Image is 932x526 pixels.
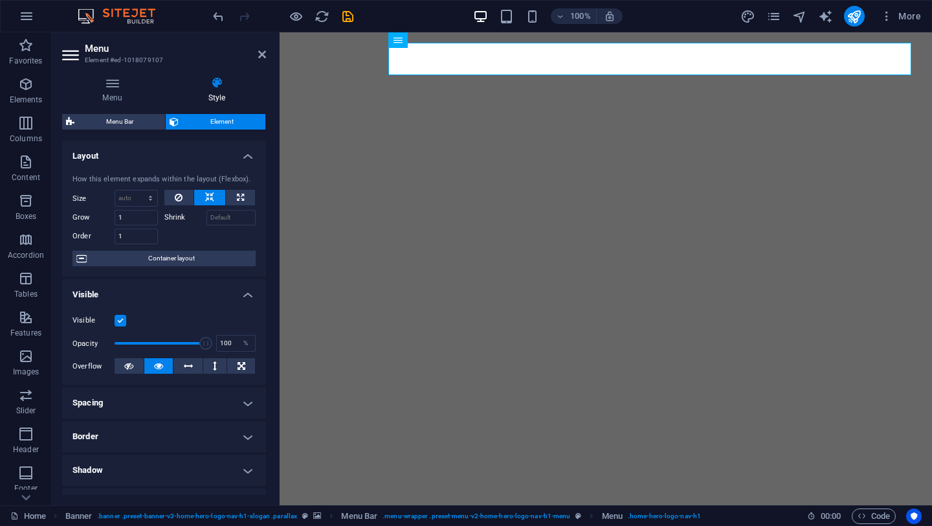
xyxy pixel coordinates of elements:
[65,509,93,524] span: Click to select. Double-click to edit
[830,511,832,521] span: :
[62,279,266,303] h4: Visible
[72,359,115,374] label: Overflow
[115,229,158,244] input: Default
[875,6,926,27] button: More
[115,210,158,225] input: Default
[237,336,255,351] div: %
[10,133,42,144] p: Columns
[13,444,39,455] p: Header
[792,8,808,24] button: navigator
[858,509,890,524] span: Code
[847,9,861,24] i: Publish
[880,10,921,23] span: More
[183,114,261,130] span: Element
[740,9,755,24] i: Design (Ctrl+Alt+Y)
[314,8,329,24] button: reload
[85,43,266,54] h2: Menu
[166,114,265,130] button: Element
[821,509,841,524] span: 00 00
[210,8,226,24] button: undo
[575,512,581,520] i: This element is a customizable preset
[91,251,252,266] span: Container layout
[818,8,834,24] button: text_generator
[78,114,161,130] span: Menu Bar
[74,8,172,24] img: Editor Logo
[844,6,865,27] button: publish
[62,387,266,418] h4: Spacing
[62,76,168,104] h4: Menu
[16,406,36,416] p: Slider
[313,512,321,520] i: This element contains a background
[9,56,42,66] p: Favorites
[97,509,297,524] span: . banner .preset-banner-v3-home-hero-logo-nav-h1-slogan .parallax
[602,509,623,524] span: Click to select. Double-click to edit
[72,313,115,328] label: Visible
[65,509,701,524] nav: breadcrumb
[341,509,377,524] span: Click to select. Double-click to edit
[10,95,43,105] p: Elements
[8,250,44,260] p: Accordion
[302,512,308,520] i: This element is a customizable preset
[766,8,782,24] button: pages
[62,455,266,486] h4: Shadow
[315,9,329,24] i: Reload page
[906,509,922,524] button: Usercentrics
[72,340,115,347] label: Opacity
[818,9,833,24] i: AI Writer
[340,9,355,24] i: Save (Ctrl+S)
[85,54,240,66] h3: Element #ed-1018079107
[62,421,266,452] h4: Border
[72,195,115,202] label: Size
[766,9,781,24] i: Pages (Ctrl+Alt+S)
[570,8,591,24] h6: 100%
[62,488,266,520] h4: Text Shadow
[62,141,266,164] h4: Layout
[10,328,41,338] p: Features
[628,509,701,524] span: . home-hero-logo-nav-h1
[740,8,756,24] button: design
[604,10,616,22] i: On resize automatically adjust zoom level to fit chosen device.
[551,8,597,24] button: 100%
[168,76,266,104] h4: Style
[14,289,38,299] p: Tables
[211,9,226,24] i: Undo: Define viewports on which this element should be visible. (Ctrl+Z)
[340,8,355,24] button: save
[72,174,256,185] div: How this element expands within the layout (Flexbox).
[10,509,46,524] a: Click to cancel selection. Double-click to open Pages
[72,210,115,225] label: Grow
[72,229,115,244] label: Order
[383,509,570,524] span: . menu-wrapper .preset-menu-v2-home-hero-logo-nav-h1-menu
[206,210,256,225] input: Default
[852,509,896,524] button: Code
[164,210,206,225] label: Shrink
[12,172,40,183] p: Content
[14,483,38,494] p: Footer
[62,114,165,130] button: Menu Bar
[16,211,37,222] p: Boxes
[807,509,841,524] h6: Session time
[13,367,39,377] p: Images
[72,251,256,266] button: Container layout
